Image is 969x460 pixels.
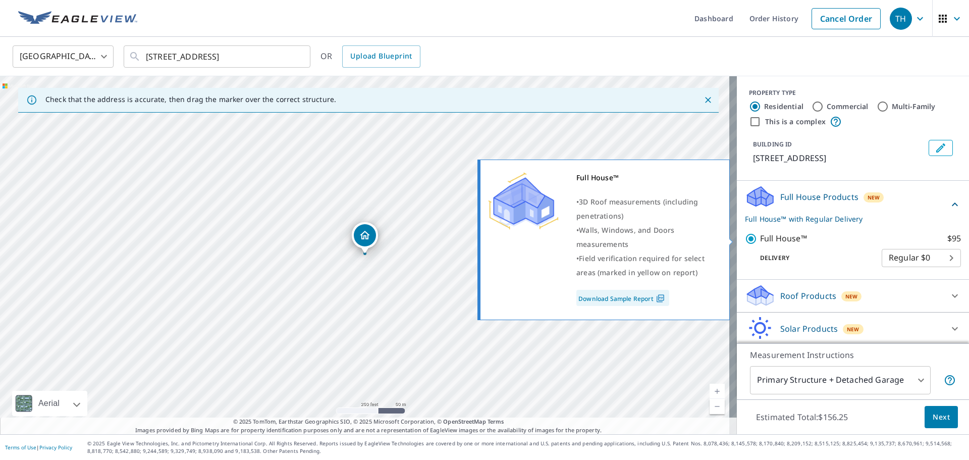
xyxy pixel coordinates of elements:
p: Full House™ [760,232,807,245]
p: Solar Products [780,323,838,335]
a: Privacy Policy [39,444,72,451]
button: Edit building 1 [929,140,953,156]
span: 3D Roof measurements (including penetrations) [576,197,698,221]
span: Walls, Windows, and Doors measurements [576,225,674,249]
a: Cancel Order [812,8,881,29]
div: [GEOGRAPHIC_DATA] [13,42,114,71]
label: Multi-Family [892,101,936,112]
p: [STREET_ADDRESS] [753,152,925,164]
p: | [5,444,72,450]
a: Current Level 17, Zoom Out [710,399,725,414]
div: TH [890,8,912,30]
div: Dropped pin, building 1, Residential property, 7849 Wilmar Pl Saint Louis, MO 63123 [352,222,378,253]
button: Close [702,93,715,107]
span: Next [933,411,950,424]
span: Upload Blueprint [350,50,412,63]
p: Delivery [745,253,882,263]
div: Aerial [12,391,87,416]
p: BUILDING ID [753,140,792,148]
p: Full House Products [780,191,858,203]
button: Next [925,406,958,429]
label: This is a complex [765,117,826,127]
div: • [576,251,717,280]
div: Aerial [35,391,63,416]
div: • [576,223,717,251]
span: New [868,193,880,201]
div: OR [320,45,420,68]
span: © 2025 TomTom, Earthstar Geographics SIO, © 2025 Microsoft Corporation, © [233,418,504,426]
a: Upload Blueprint [342,45,420,68]
div: PROPERTY TYPE [749,88,957,97]
div: Full House™ [576,171,717,185]
img: Pdf Icon [654,294,667,303]
div: Roof ProductsNew [745,284,961,308]
label: Residential [764,101,803,112]
div: Primary Structure + Detached Garage [750,366,931,394]
p: © 2025 Eagle View Technologies, Inc. and Pictometry International Corp. All Rights Reserved. Repo... [87,440,964,455]
div: Solar ProductsNew [745,317,961,341]
span: Field verification required for select areas (marked in yellow on report) [576,253,705,277]
input: Search by address or latitude-longitude [146,42,290,71]
p: Estimated Total: $156.25 [748,406,856,428]
p: Check that the address is accurate, then drag the marker over the correct structure. [45,95,336,104]
p: Roof Products [780,290,836,302]
a: Download Sample Report [576,290,669,306]
div: • [576,195,717,223]
p: Full House™ with Regular Delivery [745,214,949,224]
div: Regular $0 [882,244,961,272]
img: EV Logo [18,11,137,26]
a: OpenStreetMap [443,418,486,425]
a: Terms of Use [5,444,36,451]
p: Measurement Instructions [750,349,956,361]
img: Premium [488,171,559,231]
label: Commercial [827,101,869,112]
span: New [847,325,859,333]
div: Full House ProductsNewFull House™ with Regular Delivery [745,185,961,224]
span: Your report will include the primary structure and a detached garage if one exists. [944,374,956,386]
a: Current Level 17, Zoom In [710,384,725,399]
p: $95 [947,232,961,245]
a: Terms [488,418,504,425]
span: New [845,292,858,300]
